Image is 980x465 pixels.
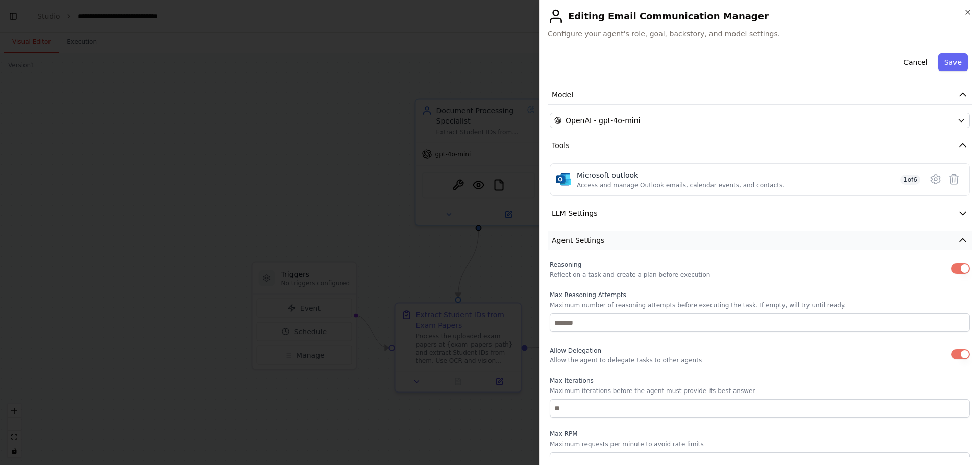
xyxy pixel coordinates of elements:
[945,170,963,188] button: Delete tool
[550,347,601,354] span: Allow Delegation
[897,53,934,71] button: Cancel
[548,231,972,250] button: Agent Settings
[550,301,970,309] p: Maximum number of reasoning attempts before executing the task. If empty, will try until ready.
[548,136,972,155] button: Tools
[552,235,604,246] span: Agent Settings
[577,170,785,180] div: Microsoft outlook
[548,29,972,39] span: Configure your agent's role, goal, backstory, and model settings.
[550,387,970,395] p: Maximum iterations before the agent must provide its best answer
[938,53,968,71] button: Save
[548,204,972,223] button: LLM Settings
[550,271,710,279] p: Reflect on a task and create a plan before execution
[548,8,972,25] h2: Editing Email Communication Manager
[552,90,573,100] span: Model
[550,356,702,364] p: Allow the agent to delegate tasks to other agents
[550,440,970,448] p: Maximum requests per minute to avoid rate limits
[548,86,972,105] button: Model
[926,170,945,188] button: Configure tool
[552,208,598,218] span: LLM Settings
[550,377,970,385] label: Max Iterations
[566,115,640,126] span: OpenAI - gpt-4o-mini
[552,140,570,151] span: Tools
[900,175,920,185] span: 1 of 6
[550,291,970,299] label: Max Reasoning Attempts
[550,113,970,128] button: OpenAI - gpt-4o-mini
[550,261,581,268] span: Reasoning
[577,181,785,189] div: Access and manage Outlook emails, calendar events, and contacts.
[550,430,970,438] label: Max RPM
[556,172,571,186] img: Microsoft outlook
